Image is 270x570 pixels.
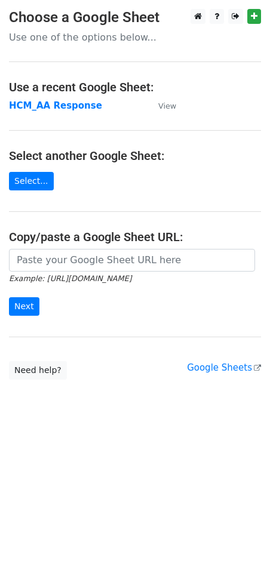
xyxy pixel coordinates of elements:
[9,361,67,380] a: Need help?
[9,31,261,44] p: Use one of the options below...
[9,149,261,163] h4: Select another Google Sheet:
[187,362,261,373] a: Google Sheets
[158,101,176,110] small: View
[9,297,39,316] input: Next
[9,80,261,94] h4: Use a recent Google Sheet:
[9,172,54,190] a: Select...
[9,249,255,272] input: Paste your Google Sheet URL here
[146,100,176,111] a: View
[9,100,102,111] a: HCM_AA Response
[9,274,131,283] small: Example: [URL][DOMAIN_NAME]
[9,9,261,26] h3: Choose a Google Sheet
[9,230,261,244] h4: Copy/paste a Google Sheet URL:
